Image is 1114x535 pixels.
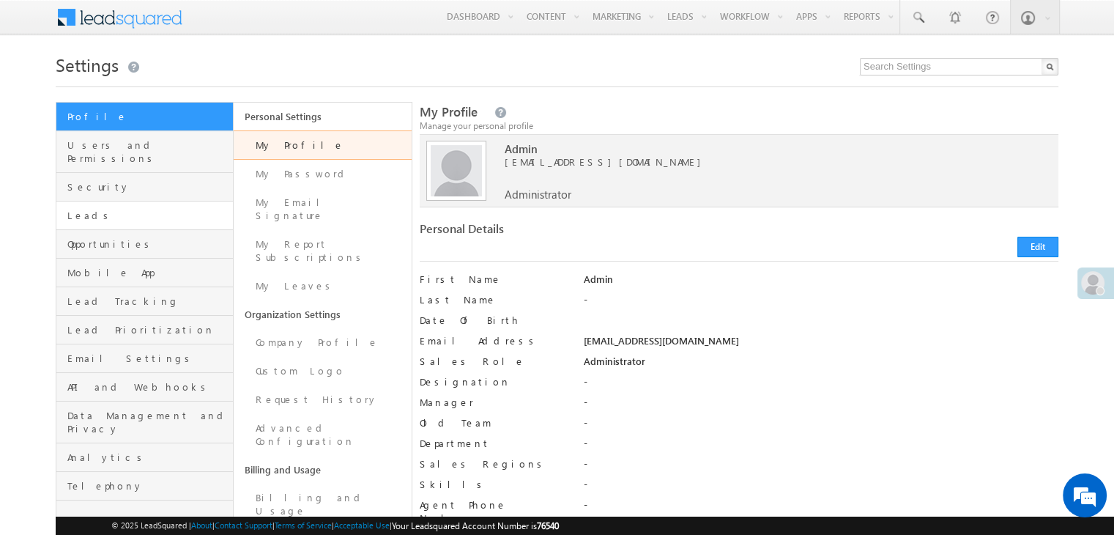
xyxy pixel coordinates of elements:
[56,344,233,373] a: Email Settings
[420,355,567,368] label: Sales Role
[275,520,332,530] a: Terms of Service
[234,230,411,272] a: My Report Subscriptions
[56,131,233,173] a: Users and Permissions
[67,409,229,435] span: Data Management and Privacy
[67,380,229,394] span: API and Webhooks
[234,103,411,130] a: Personal Settings
[583,293,1058,314] div: -
[420,416,567,429] label: Old Team
[420,314,567,327] label: Date Of Birth
[56,443,233,472] a: Analytics
[67,180,229,193] span: Security
[505,142,1016,155] span: Admin
[56,173,233,202] a: Security
[56,103,233,131] a: Profile
[1017,237,1058,257] button: Edit
[67,209,229,222] span: Leads
[234,357,411,385] a: Custom Logo
[420,103,478,120] span: My Profile
[234,385,411,414] a: Request History
[67,237,229,251] span: Opportunities
[583,273,1058,293] div: Admin
[420,273,567,286] label: First Name
[420,293,567,306] label: Last Name
[67,451,229,464] span: Analytics
[56,259,233,287] a: Mobile App
[583,396,1058,416] div: -
[56,230,233,259] a: Opportunities
[583,457,1058,478] div: -
[67,266,229,279] span: Mobile App
[67,295,229,308] span: Lead Tracking
[234,414,411,456] a: Advanced Configuration
[420,119,1058,133] div: Manage your personal profile
[420,498,567,525] label: Agent Phone Numbers
[420,437,567,450] label: Department
[56,287,233,316] a: Lead Tracking
[234,130,411,160] a: My Profile
[67,479,229,492] span: Telephony
[234,456,411,484] a: Billing and Usage
[56,53,119,76] span: Settings
[537,520,559,531] span: 76540
[56,373,233,402] a: API and Webhooks
[56,402,233,443] a: Data Management and Privacy
[392,520,559,531] span: Your Leadsquared Account Number is
[67,110,229,123] span: Profile
[191,520,212,530] a: About
[234,188,411,230] a: My Email Signature
[67,139,229,165] span: Users and Permissions
[234,300,411,328] a: Organization Settings
[111,519,559,533] span: © 2025 LeadSquared | | | | |
[420,334,567,347] label: Email Address
[215,520,272,530] a: Contact Support
[420,457,567,471] label: Sales Regions
[420,396,567,409] label: Manager
[505,188,571,201] span: Administrator
[420,375,567,388] label: Designation
[583,498,1058,519] div: -
[234,484,411,525] a: Billing and Usage
[234,272,411,300] a: My Leaves
[420,478,567,491] label: Skills
[583,478,1058,498] div: -
[67,352,229,365] span: Email Settings
[234,328,411,357] a: Company Profile
[56,472,233,501] a: Telephony
[583,416,1058,437] div: -
[234,160,411,188] a: My Password
[505,155,1016,169] span: [EMAIL_ADDRESS][DOMAIN_NAME]
[583,355,1058,375] div: Administrator
[56,202,233,230] a: Leads
[334,520,390,530] a: Acceptable Use
[583,375,1058,396] div: -
[583,334,1058,355] div: [EMAIL_ADDRESS][DOMAIN_NAME]
[860,58,1058,75] input: Search Settings
[583,437,1058,457] div: -
[67,323,229,336] span: Lead Prioritization
[56,316,233,344] a: Lead Prioritization
[420,222,731,243] div: Personal Details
